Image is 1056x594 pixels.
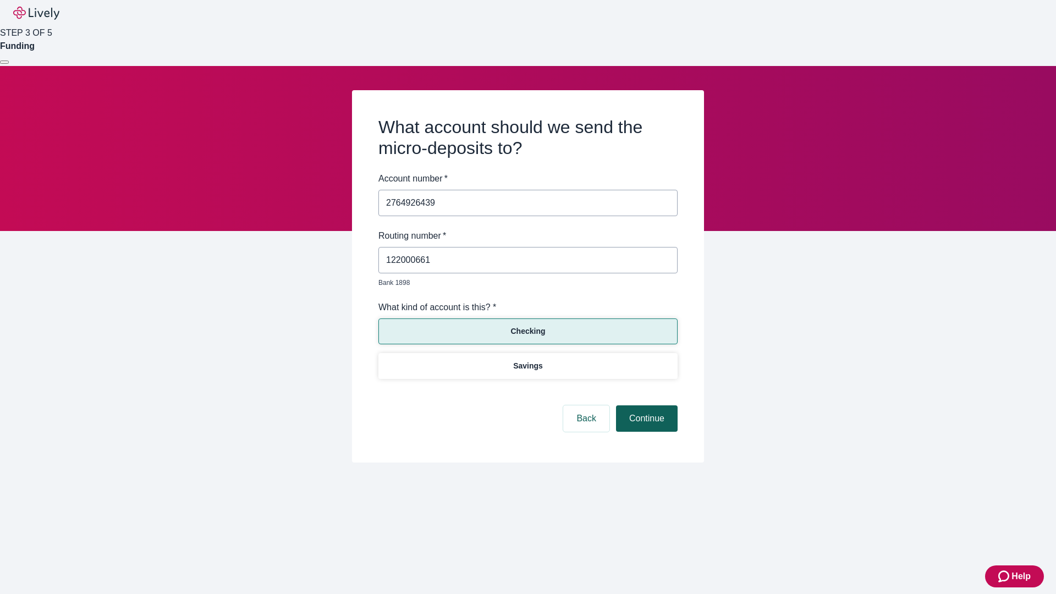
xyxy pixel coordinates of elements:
button: Continue [616,405,678,432]
svg: Zendesk support icon [998,570,1011,583]
label: Account number [378,172,448,185]
button: Zendesk support iconHelp [985,565,1044,587]
p: Checking [510,326,545,337]
button: Checking [378,318,678,344]
span: Help [1011,570,1031,583]
p: Bank 1898 [378,278,670,288]
img: Lively [13,7,59,20]
button: Back [563,405,609,432]
h2: What account should we send the micro-deposits to? [378,117,678,159]
p: Savings [513,360,543,372]
label: Routing number [378,229,446,243]
button: Savings [378,353,678,379]
label: What kind of account is this? * [378,301,496,314]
